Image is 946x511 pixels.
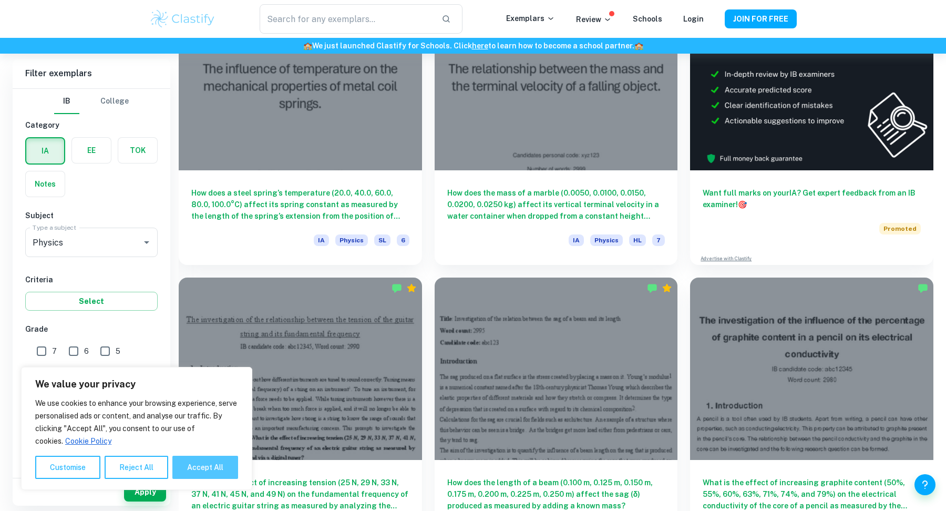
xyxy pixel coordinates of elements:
button: Select [25,292,158,311]
span: Physics [590,234,623,246]
p: Review [576,14,612,25]
span: 7 [652,234,665,246]
a: Cookie Policy [65,436,112,446]
span: 6 [84,345,89,357]
button: Notes [26,171,65,197]
a: Login [683,15,704,23]
button: Apply [124,483,166,502]
span: 5 [116,345,120,357]
img: Marked [918,283,928,293]
span: 🏫 [634,42,643,50]
h6: Grade [25,323,158,335]
span: HL [629,234,646,246]
button: JOIN FOR FREE [725,9,797,28]
div: Premium [406,283,417,293]
button: Accept All [172,456,238,479]
h6: Criteria [25,274,158,285]
p: We value your privacy [35,378,238,391]
a: Schools [633,15,662,23]
h6: How does the mass of a marble (0.0050, 0.0100, 0.0150, 0.0200, 0.0250 kg) affect its vertical ter... [447,187,665,222]
button: Customise [35,456,100,479]
span: 🏫 [303,42,312,50]
button: College [100,89,129,114]
button: Reject All [105,456,168,479]
button: TOK [118,138,157,163]
label: Type a subject [33,223,76,232]
img: Marked [647,283,657,293]
span: 6 [397,234,409,246]
span: IA [569,234,584,246]
button: Help and Feedback [914,474,935,495]
input: Search for any exemplars... [260,4,433,34]
h6: Category [25,119,158,131]
img: Marked [392,283,402,293]
a: Advertise with Clastify [701,255,752,262]
h6: Want full marks on your IA ? Get expert feedback from an IB examiner! [703,187,921,210]
span: IA [314,234,329,246]
img: Clastify logo [149,8,216,29]
a: here [472,42,488,50]
span: Promoted [879,223,921,234]
button: Open [139,235,154,250]
button: IB [54,89,79,114]
div: Filter type choice [54,89,129,114]
p: We use cookies to enhance your browsing experience, serve personalised ads or content, and analys... [35,397,238,447]
h6: Filter exemplars [13,59,170,88]
span: Physics [335,234,368,246]
span: 7 [52,345,57,357]
div: We value your privacy [21,367,252,490]
button: IA [26,138,64,163]
button: EE [72,138,111,163]
h6: Subject [25,210,158,221]
h6: We just launched Clastify for Schools. Click to learn how to become a school partner. [2,40,944,52]
span: SL [374,234,390,246]
p: Exemplars [506,13,555,24]
div: Premium [662,283,672,293]
span: 🎯 [738,200,747,209]
h6: How does a steel spring’s temperature (20.0, 40.0, 60.0, 80.0, 100.0°C) affect its spring constan... [191,187,409,222]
